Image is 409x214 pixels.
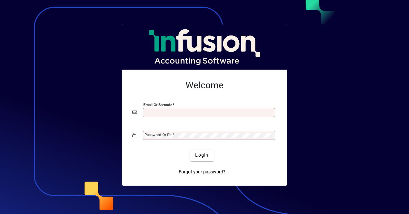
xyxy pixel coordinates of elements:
[195,152,208,159] span: Login
[143,102,172,107] mat-label: Email or Barcode
[132,80,277,91] h2: Welcome
[179,169,225,175] span: Forgot your password?
[145,132,172,137] mat-label: Password or Pin
[176,166,228,178] a: Forgot your password?
[190,150,214,161] button: Login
